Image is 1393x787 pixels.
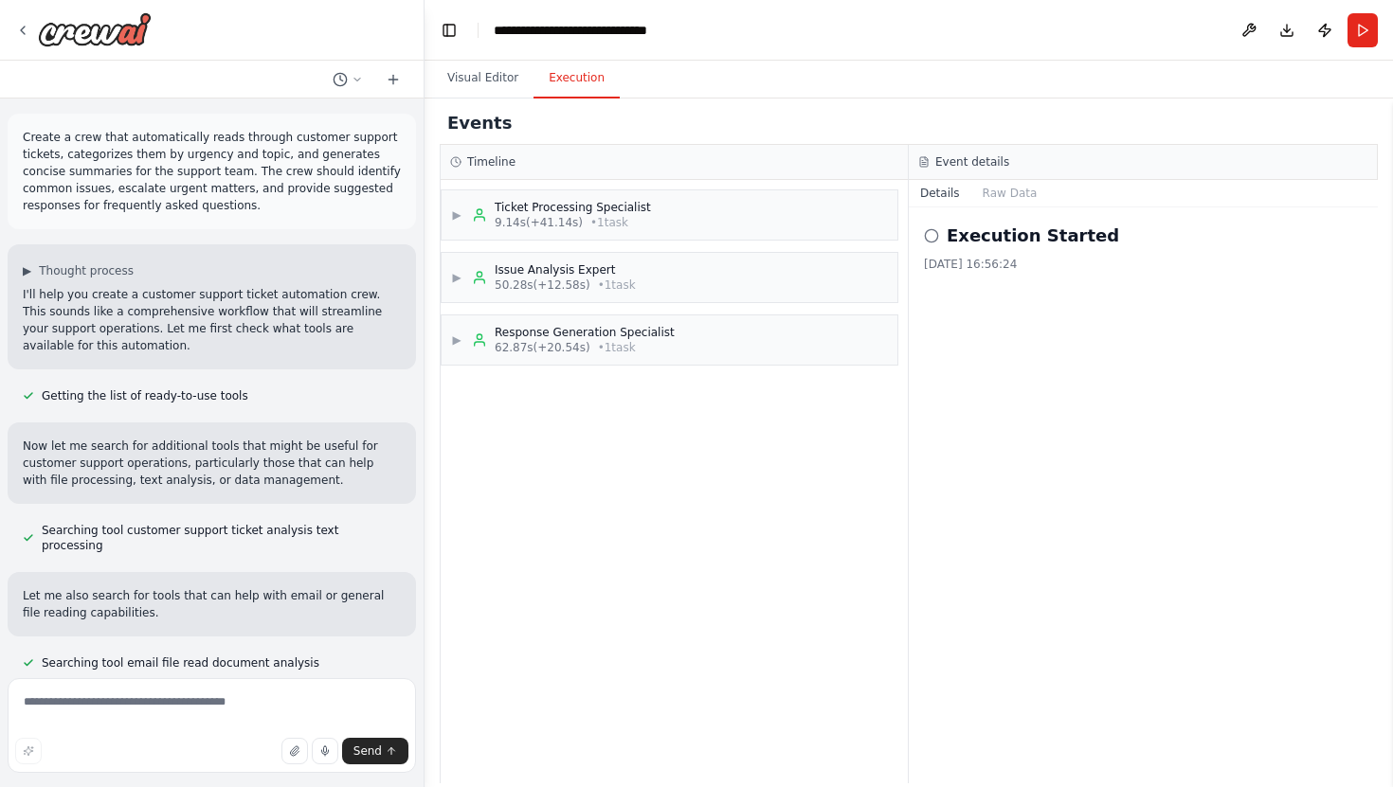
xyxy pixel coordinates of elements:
h2: Execution Started [947,223,1119,249]
button: Improve this prompt [15,738,42,764]
p: Create a crew that automatically reads through customer support tickets, categorizes them by urge... [23,129,401,214]
button: Switch to previous chat [325,68,371,91]
span: 9.14s (+41.14s) [495,215,583,230]
span: ▶ [451,332,462,348]
button: Raw Data [971,180,1049,206]
span: Getting the list of ready-to-use tools [42,388,248,403]
button: ▶Thought process [23,263,134,278]
div: Ticket Processing Specialist [495,200,651,215]
nav: breadcrumb [494,21,647,40]
span: 50.28s (+12.58s) [495,277,590,293]
span: Searching tool email file read document analysis [42,655,319,671]
p: I'll help you create a customer support ticket automation crew. This sounds like a comprehensive ... [23,286,401,354]
button: Click to speak your automation idea [312,738,338,764]
span: • 1 task [590,215,628,230]
span: 62.87s (+20.54s) [495,340,590,355]
button: Send [342,738,408,764]
p: Now let me search for additional tools that might be useful for customer support operations, part... [23,438,401,489]
span: ▶ [23,263,31,278]
span: Searching tool customer support ticket analysis text processing [42,523,401,553]
span: ▶ [451,270,462,285]
img: Logo [38,12,152,46]
button: Details [909,180,971,206]
div: [DATE] 16:56:24 [924,257,1363,272]
button: Start a new chat [378,68,408,91]
span: ▶ [451,207,462,223]
p: Let me also search for tools that can help with email or general file reading capabilities. [23,587,401,621]
span: • 1 task [598,277,636,293]
span: Send [353,743,382,759]
button: Execution [534,59,620,98]
h2: Events [447,110,512,136]
div: Response Generation Specialist [495,325,675,340]
button: Upload files [281,738,308,764]
h3: Timeline [467,154,516,170]
span: Thought process [39,263,134,278]
span: • 1 task [598,340,636,355]
div: Issue Analysis Expert [495,262,636,277]
button: Visual Editor [432,59,534,98]
h3: Event details [935,154,1009,170]
button: Hide left sidebar [436,17,462,44]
